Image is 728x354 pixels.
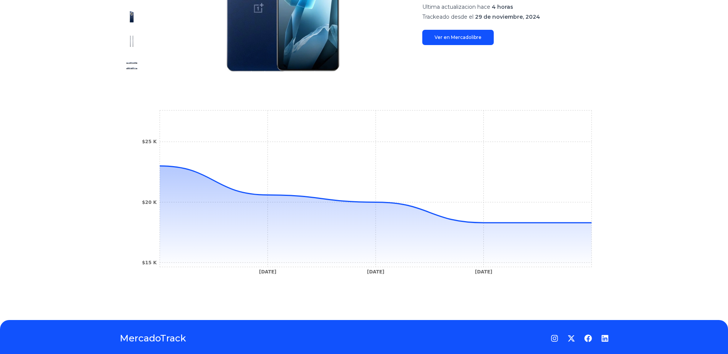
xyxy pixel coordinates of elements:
[126,11,138,23] img: Oneplus 13 16gb/512gb Dualsim Sd 8 Elite Ip69k 100w
[142,200,157,205] tspan: $20 K
[422,3,490,10] span: Ultima actualizacion hace
[142,139,157,144] tspan: $25 K
[475,13,540,20] span: 29 de noviembre, 2024
[126,60,138,72] img: Oneplus 13 16gb/512gb Dualsim Sd 8 Elite Ip69k 100w
[120,332,186,344] a: MercadoTrack
[126,35,138,47] img: Oneplus 13 16gb/512gb Dualsim Sd 8 Elite Ip69k 100w
[142,260,157,265] tspan: $15 K
[475,269,492,275] tspan: [DATE]
[367,269,384,275] tspan: [DATE]
[422,30,494,45] a: Ver en Mercadolibre
[601,335,609,342] a: LinkedIn
[492,3,513,10] span: 4 horas
[584,335,592,342] a: Facebook
[567,335,575,342] a: Twitter
[259,269,276,275] tspan: [DATE]
[422,13,473,20] span: Trackeado desde el
[551,335,558,342] a: Instagram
